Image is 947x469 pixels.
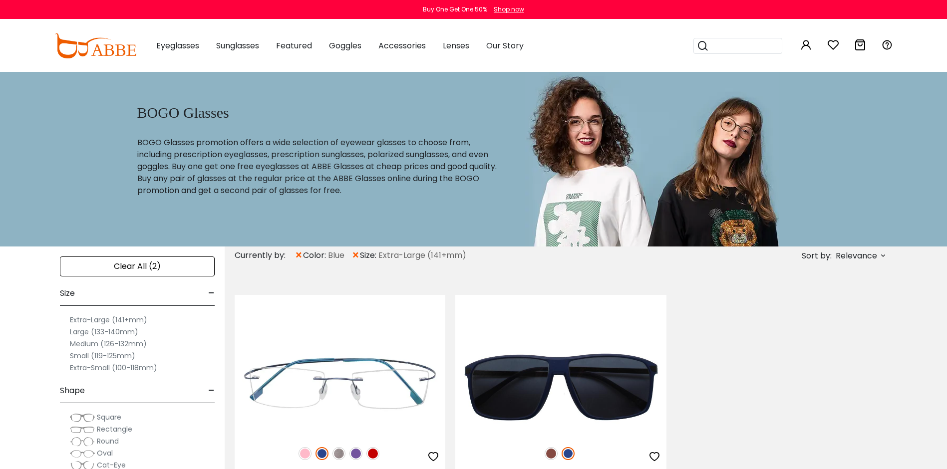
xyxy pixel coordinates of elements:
img: Blue Burundi - TR ,Universal Bridge Fit [455,331,666,436]
span: Featured [276,40,312,51]
span: Shape [60,379,85,403]
img: Square.png [70,413,95,423]
img: abbeglasses.com [54,33,136,58]
img: Pink [299,447,312,460]
span: Rectangle [97,424,132,434]
span: Oval [97,448,113,458]
img: Gun [332,447,345,460]
label: Large (133-140mm) [70,326,138,338]
label: Medium (126-132mm) [70,338,147,350]
span: Blue [328,249,344,261]
span: Lenses [443,40,469,51]
div: Clear All (2) [60,256,215,276]
label: Small (119-125mm) [70,350,135,362]
img: Oval.png [70,449,95,459]
span: size: [360,249,378,261]
span: × [351,246,360,264]
span: Goggles [329,40,361,51]
label: Extra-Small (100-118mm) [70,362,157,374]
div: Shop now [494,5,524,14]
img: Red [366,447,379,460]
p: BOGO Glasses promotion offers a wide selection of eyewear glasses to choose from, including presc... [137,137,501,197]
span: - [208,281,215,305]
a: Shop now [489,5,524,13]
img: Rectangle.png [70,425,95,435]
img: Purple [349,447,362,460]
img: Blue [562,447,575,460]
span: Extra-Large (141+mm) [378,249,466,261]
span: Sunglasses [216,40,259,51]
img: Round.png [70,437,95,447]
span: Square [97,412,121,422]
img: BOGO glasses [525,72,779,246]
img: Blue [316,447,328,460]
span: Round [97,436,119,446]
span: - [208,379,215,403]
div: Currently by: [235,246,295,264]
span: Our Story [486,40,524,51]
div: Buy One Get One 50% [423,5,487,14]
img: Brown [545,447,558,460]
span: Relevance [836,247,877,265]
span: color: [303,249,328,261]
h1: BOGO Glasses [137,104,501,122]
span: Size [60,281,75,305]
span: Sort by: [802,250,832,261]
img: Blue Olivia - Memory,Metal ,Adjust Nose Pads [235,331,445,436]
label: Extra-Large (141+mm) [70,314,147,326]
span: Accessories [378,40,426,51]
span: × [295,246,303,264]
span: Eyeglasses [156,40,199,51]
